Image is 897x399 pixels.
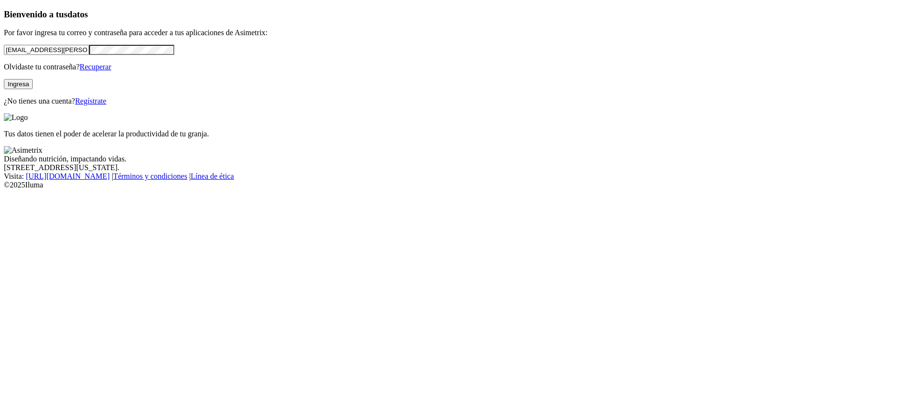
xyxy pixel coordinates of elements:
[4,28,893,37] p: Por favor ingresa tu correo y contraseña para acceder a tus aplicaciones de Asimetrix:
[113,172,187,180] a: Términos y condiciones
[67,9,88,19] span: datos
[79,63,111,71] a: Recuperar
[4,181,893,189] div: © 2025 Iluma
[4,63,893,71] p: Olvidaste tu contraseña?
[4,97,893,106] p: ¿No tienes una cuenta?
[4,79,33,89] button: Ingresa
[75,97,106,105] a: Regístrate
[4,163,893,172] div: [STREET_ADDRESS][US_STATE].
[4,45,89,55] input: Tu correo
[4,172,893,181] div: Visita : | |
[4,130,893,138] p: Tus datos tienen el poder de acelerar la productividad de tu granja.
[191,172,234,180] a: Línea de ética
[4,113,28,122] img: Logo
[4,146,42,155] img: Asimetrix
[4,155,893,163] div: Diseñando nutrición, impactando vidas.
[4,9,893,20] h3: Bienvenido a tus
[26,172,110,180] a: [URL][DOMAIN_NAME]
